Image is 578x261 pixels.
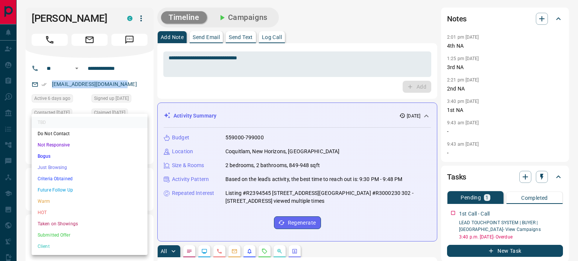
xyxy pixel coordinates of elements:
[32,207,148,218] li: HOT
[32,229,148,241] li: Submitted Offer
[32,139,148,151] li: Not Responsive
[32,241,148,252] li: Client
[32,173,148,184] li: Criteria Obtained
[32,196,148,207] li: Warm
[32,162,148,173] li: Just Browsing
[32,184,148,196] li: Future Follow Up
[32,128,148,139] li: Do Not Contact
[32,151,148,162] li: Bogus
[32,218,148,229] li: Taken on Showings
